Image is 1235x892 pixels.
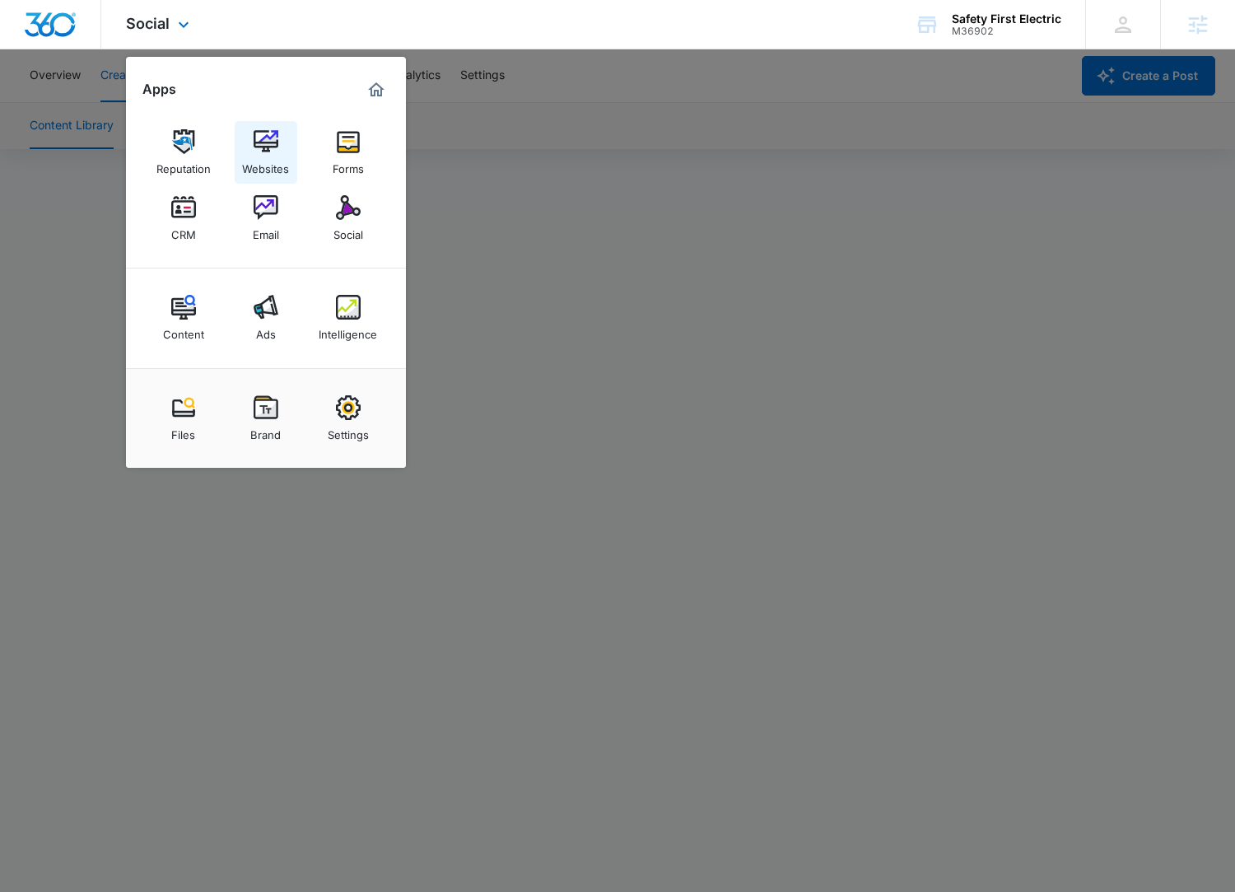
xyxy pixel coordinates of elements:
[152,287,215,349] a: Content
[317,387,380,450] a: Settings
[152,187,215,250] a: CRM
[253,220,279,241] div: Email
[317,187,380,250] a: Social
[235,287,297,349] a: Ads
[156,154,211,175] div: Reputation
[250,420,281,441] div: Brand
[333,154,364,175] div: Forms
[952,26,1061,37] div: account id
[363,77,389,103] a: Marketing 360® Dashboard
[317,121,380,184] a: Forms
[171,220,196,241] div: CRM
[142,82,176,97] h2: Apps
[235,387,297,450] a: Brand
[242,154,289,175] div: Websites
[163,320,204,341] div: Content
[126,15,170,32] span: Social
[152,387,215,450] a: Files
[171,420,195,441] div: Files
[319,320,377,341] div: Intelligence
[317,287,380,349] a: Intelligence
[235,121,297,184] a: Websites
[152,121,215,184] a: Reputation
[952,12,1061,26] div: account name
[333,220,363,241] div: Social
[256,320,276,341] div: Ads
[328,420,369,441] div: Settings
[235,187,297,250] a: Email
